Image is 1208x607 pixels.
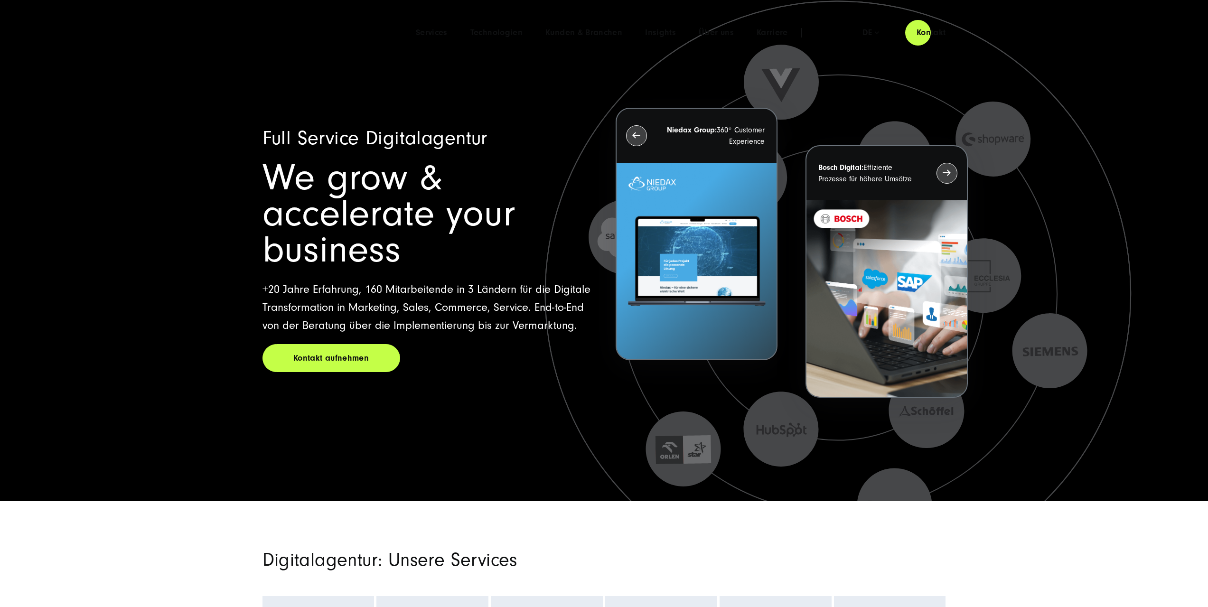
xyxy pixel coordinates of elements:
span: Full Service Digitalagentur [262,127,487,149]
a: Services [416,28,448,37]
button: Niedax Group:360° Customer Experience Letztes Projekt von Niedax. Ein Laptop auf dem die Niedax W... [616,108,777,361]
img: SUNZINET Full Service Digital Agentur [262,19,375,46]
strong: Niedax Group: [667,126,717,134]
a: Insights [645,28,676,37]
p: +20 Jahre Erfahrung, 160 Mitarbeitende in 3 Ländern für die Digitale Transformation in Marketing,... [262,280,593,335]
strong: Bosch Digital: [818,163,863,172]
a: Kontakt [905,19,957,46]
p: Effiziente Prozesse für höhere Umsätze [818,162,919,185]
a: Kontakt aufnehmen [262,344,400,372]
div: de [862,28,879,37]
img: BOSCH - Kundeprojekt - Digital Transformation Agentur SUNZINET [806,200,966,397]
h2: Digitalagentur: Unsere Services [262,549,713,571]
a: Technologien [470,28,523,37]
a: Über uns [699,28,734,37]
button: Bosch Digital:Effiziente Prozesse für höhere Umsätze BOSCH - Kundeprojekt - Digital Transformatio... [805,145,967,398]
img: Letztes Projekt von Niedax. Ein Laptop auf dem die Niedax Website geöffnet ist, auf blauem Hinter... [617,163,777,360]
p: 360° Customer Experience [664,124,765,147]
a: Karriere [757,28,788,37]
a: Kunden & Branchen [545,28,622,37]
h1: We grow & accelerate your business [262,160,593,268]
